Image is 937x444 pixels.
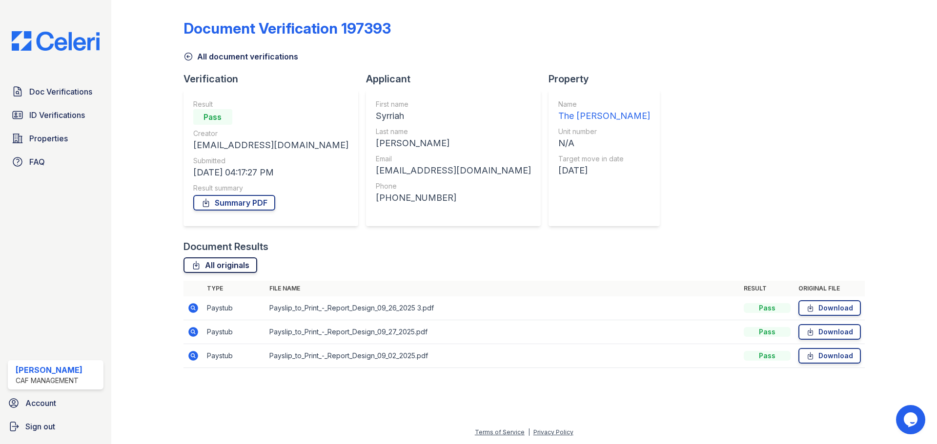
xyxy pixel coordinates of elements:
div: Unit number [558,127,650,136]
div: Verification [183,72,366,86]
th: Original file [794,281,865,296]
div: Target move in date [558,154,650,164]
span: ID Verifications [29,109,85,121]
td: Payslip_to_Print_-_Report_Design_09_27_2025.pdf [265,320,740,344]
a: FAQ [8,152,103,172]
div: Name [558,99,650,109]
a: Summary PDF [193,195,275,211]
div: [EMAIL_ADDRESS][DOMAIN_NAME] [193,138,348,152]
a: All document verifications [183,51,298,62]
a: Name The [PERSON_NAME] [558,99,650,123]
th: Result [740,281,794,296]
div: Submitted [193,156,348,166]
span: Account [25,397,56,409]
div: N/A [558,136,650,150]
div: First name [376,99,531,109]
div: Creator [193,129,348,138]
th: File name [265,281,740,296]
a: Terms of Service [475,428,525,436]
div: Pass [744,303,791,313]
div: Syrriah [376,109,531,123]
div: Document Verification 197393 [183,19,391,37]
a: All originals [183,257,257,273]
a: Privacy Policy [533,428,573,436]
div: Document Results [183,240,268,253]
iframe: chat widget [896,405,927,434]
div: [EMAIL_ADDRESS][DOMAIN_NAME] [376,164,531,177]
a: ID Verifications [8,105,103,125]
div: Result [193,99,348,109]
span: Sign out [25,421,55,432]
td: Paystub [203,344,265,368]
a: Doc Verifications [8,82,103,101]
div: Pass [193,109,232,125]
div: Applicant [366,72,549,86]
div: The [PERSON_NAME] [558,109,650,123]
a: Download [798,348,861,364]
div: Email [376,154,531,164]
div: [PHONE_NUMBER] [376,191,531,205]
div: | [528,428,530,436]
td: Paystub [203,296,265,320]
a: Properties [8,129,103,148]
span: Doc Verifications [29,86,92,97]
td: Payslip_to_Print_-_Report_Design_09_02_2025.pdf [265,344,740,368]
span: FAQ [29,156,45,168]
div: Last name [376,127,531,136]
a: Sign out [4,417,107,436]
span: Properties [29,133,68,144]
td: Paystub [203,320,265,344]
div: Phone [376,181,531,191]
th: Type [203,281,265,296]
a: Download [798,300,861,316]
div: Pass [744,327,791,337]
td: Payslip_to_Print_-_Report_Design_09_26_2025 3.pdf [265,296,740,320]
a: Account [4,393,107,413]
div: Property [549,72,668,86]
div: CAF Management [16,376,82,386]
a: Download [798,324,861,340]
div: [DATE] [558,164,650,177]
div: [DATE] 04:17:27 PM [193,166,348,179]
div: Result summary [193,183,348,193]
img: CE_Logo_Blue-a8612792a0a2168367f1c8372b55b34899dd931a85d93a1a3d3e32e68fde9ad4.png [4,31,107,51]
div: [PERSON_NAME] [376,136,531,150]
div: Pass [744,351,791,361]
div: [PERSON_NAME] [16,364,82,376]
